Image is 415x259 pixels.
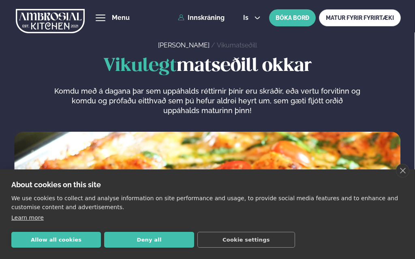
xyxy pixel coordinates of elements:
[11,180,101,189] strong: About cookies on this site
[269,9,316,26] button: BÓKA BORÐ
[178,14,225,21] a: Innskráning
[103,58,177,75] span: Vikulegt
[11,194,404,212] p: We use cookies to collect and analyse information on site performance and usage, to provide socia...
[211,41,217,49] span: /
[54,86,361,116] p: Komdu með á dagana þar sem uppáhalds réttirnir þínir eru skráðir, eða vertu forvitinn og komdu og...
[104,232,194,248] button: Deny all
[11,232,101,248] button: Allow all cookies
[14,56,400,77] h1: matseðill okkar
[217,41,257,49] a: Vikumatseðill
[96,13,105,23] button: hamburger
[396,164,409,178] a: close
[197,232,295,248] button: Cookie settings
[16,4,85,38] img: logo
[319,9,401,26] a: MATUR FYRIR FYRIRTÆKI
[237,15,267,21] button: is
[158,41,210,49] a: [PERSON_NAME]
[11,214,44,221] a: Learn more
[243,15,251,21] span: is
